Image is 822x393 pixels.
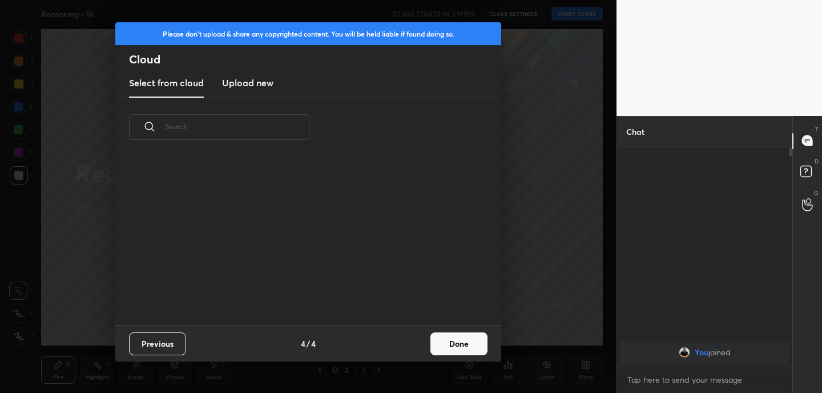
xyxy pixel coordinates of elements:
h4: / [307,338,310,350]
div: Please don't upload & share any copyrighted content. You will be held liable if found doing so. [115,22,501,45]
h3: Upload new [222,76,273,90]
p: T [815,125,819,134]
img: 9107ca6834834495b00c2eb7fd6a1f67.jpg [679,347,690,358]
h2: Cloud [129,52,501,67]
span: You [695,348,708,357]
h4: 4 [301,338,305,350]
div: grid [115,153,487,325]
p: D [815,157,819,166]
input: Search [166,102,309,151]
p: G [814,189,819,198]
h3: Select from cloud [129,76,204,90]
h4: 4 [311,338,316,350]
button: Previous [129,332,186,355]
button: Done [430,332,487,355]
span: joined [708,348,731,357]
p: Chat [617,117,654,147]
div: grid [617,339,792,366]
